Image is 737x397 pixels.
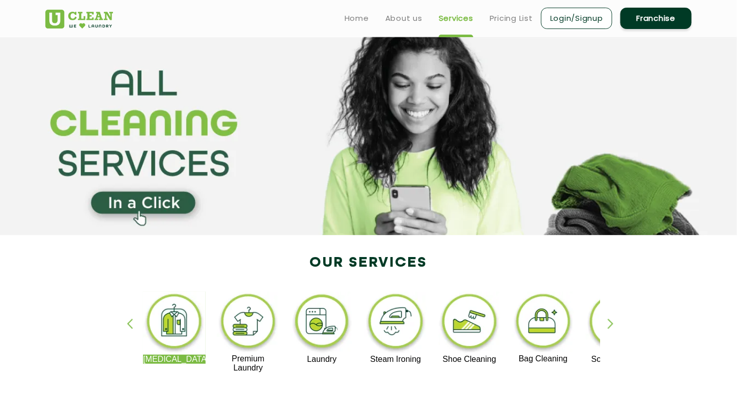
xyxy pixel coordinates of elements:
[143,355,206,364] p: [MEDICAL_DATA]
[490,12,533,24] a: Pricing List
[438,292,501,355] img: shoe_cleaning_11zon.webp
[385,12,422,24] a: About us
[364,355,427,364] p: Steam Ironing
[512,354,575,363] p: Bag Cleaning
[143,292,206,355] img: dry_cleaning_11zon.webp
[586,355,648,364] p: Sofa Cleaning
[586,292,648,355] img: sofa_cleaning_11zon.webp
[217,292,279,354] img: premium_laundry_cleaning_11zon.webp
[439,12,473,24] a: Services
[512,292,575,354] img: bag_cleaning_11zon.webp
[364,292,427,355] img: steam_ironing_11zon.webp
[45,10,113,29] img: UClean Laundry and Dry Cleaning
[620,8,692,29] a: Franchise
[541,8,612,29] a: Login/Signup
[438,355,501,364] p: Shoe Cleaning
[217,354,279,373] p: Premium Laundry
[291,292,353,355] img: laundry_cleaning_11zon.webp
[291,355,353,364] p: Laundry
[345,12,369,24] a: Home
